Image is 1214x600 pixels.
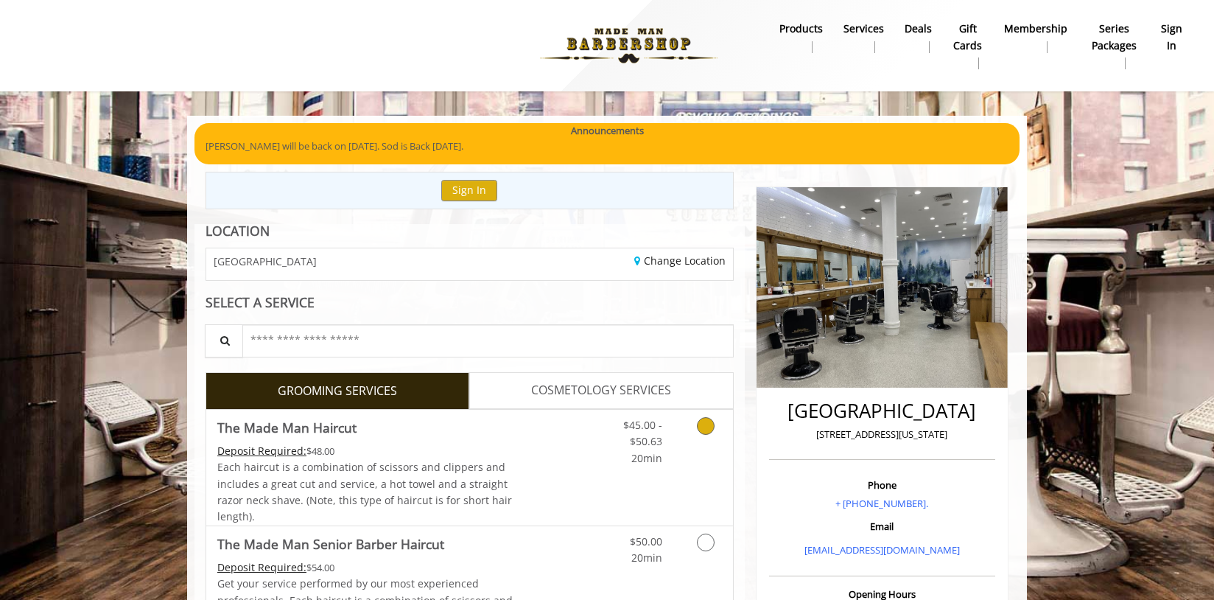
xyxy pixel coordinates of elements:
[942,18,994,73] a: Gift cardsgift cards
[206,139,1008,154] p: [PERSON_NAME] will be back on [DATE]. Sod is Back [DATE].
[779,21,823,37] b: products
[1151,18,1193,57] a: sign insign in
[634,254,726,268] a: Change Location
[769,589,995,599] h3: Opening Hours
[206,222,270,240] b: LOCATION
[623,418,662,448] span: $45.00 - $50.63
[571,123,644,139] b: Announcements
[531,381,671,400] span: COSMETOLOGY SERVICES
[217,534,444,554] b: The Made Man Senior Barber Haircut
[205,324,243,357] button: Service Search
[1004,21,1067,37] b: Membership
[217,443,513,459] div: $48.00
[1078,18,1151,73] a: Series packagesSeries packages
[952,21,983,54] b: gift cards
[773,400,992,422] h2: [GEOGRAPHIC_DATA]
[905,21,932,37] b: Deals
[835,497,928,510] a: + [PHONE_NUMBER].
[527,5,730,86] img: Made Man Barbershop logo
[769,18,833,57] a: Productsproducts
[804,543,960,557] a: [EMAIL_ADDRESS][DOMAIN_NAME]
[441,180,497,201] button: Sign In
[631,451,662,465] span: 20min
[214,256,317,267] span: [GEOGRAPHIC_DATA]
[217,560,306,574] span: This service needs some Advance to be paid before we block your appointment
[630,534,662,548] span: $50.00
[278,382,397,401] span: GROOMING SERVICES
[1088,21,1140,54] b: Series packages
[1161,21,1182,54] b: sign in
[217,444,306,458] span: This service needs some Advance to be paid before we block your appointment
[217,417,357,438] b: The Made Man Haircut
[833,18,894,57] a: ServicesServices
[206,296,734,310] div: SELECT A SERVICE
[217,559,513,576] div: $54.00
[994,18,1078,57] a: MembershipMembership
[894,18,942,57] a: DealsDeals
[843,21,884,37] b: Services
[773,480,992,490] h3: Phone
[631,551,662,565] span: 20min
[773,521,992,531] h3: Email
[217,460,512,523] span: Each haircut is a combination of scissors and clippers and includes a great cut and service, a ho...
[773,427,992,442] p: [STREET_ADDRESS][US_STATE]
